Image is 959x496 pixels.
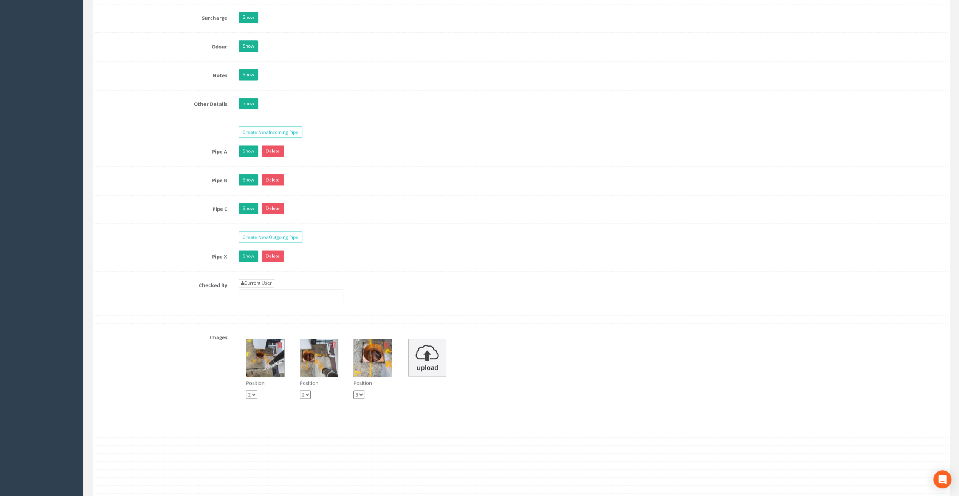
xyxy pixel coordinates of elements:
div: Open Intercom Messenger [933,470,951,488]
a: Show [239,174,258,185]
p: Position [246,379,285,387]
a: Show [239,145,258,157]
label: Pipe C [89,203,233,213]
img: d3726c22-afba-25c1-305e-2c88a76abc59_ddda4ea0-0edf-76fd-4d4d-7ed39e20ecff_thumb.jpg [246,339,284,377]
a: Show [239,40,258,52]
a: Show [239,12,258,23]
img: d3726c22-afba-25c1-305e-2c88a76abc59_64cdbe5a-0d2a-472c-547e-8aca4108edce_thumb.jpg [300,339,338,377]
a: Show [239,69,258,80]
label: Other Details [89,98,233,108]
a: Show [239,98,258,109]
img: d3726c22-afba-25c1-305e-2c88a76abc59_beb9b0b6-b1d6-9b5d-9edc-873fe71cf9ee_thumb.jpg [354,339,392,377]
a: Create New Outgoing Pipe [239,231,302,243]
a: Delete [262,174,284,185]
label: Surcharge [89,12,233,22]
a: Create New Incoming Pipe [239,126,302,138]
label: Images [89,331,233,341]
label: Odour [89,40,233,50]
label: Pipe X [89,250,233,260]
label: Notes [89,69,233,79]
label: Checked By [89,279,233,289]
label: Pipe A [89,145,233,155]
a: Show [239,203,258,214]
p: Position [353,379,392,387]
a: Current User [239,279,274,287]
a: Delete [262,250,284,262]
img: upload_icon.png [408,339,446,376]
a: Show [239,250,258,262]
a: Delete [262,145,284,157]
p: Position [300,379,338,387]
label: Pipe B [89,174,233,184]
a: Delete [262,203,284,214]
